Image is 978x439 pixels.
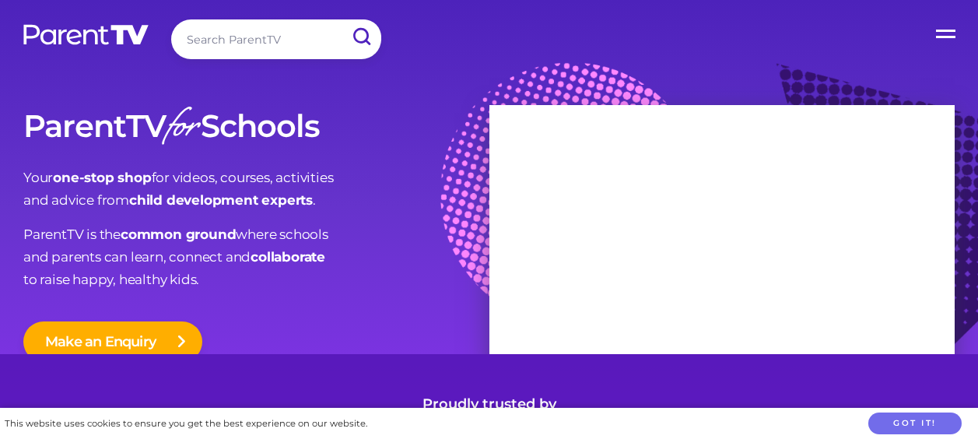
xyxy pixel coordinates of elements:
[22,23,150,46] img: parenttv-logo-white.4c85aaf.svg
[868,413,962,435] button: Got it!
[23,393,955,416] h4: Proudly trusted by
[171,19,381,59] input: Search ParentTV
[129,192,313,208] strong: child development experts
[5,416,367,432] div: This website uses cookies to ensure you get the best experience on our website.
[251,249,325,265] strong: collaborate
[23,109,489,143] h1: ParentTV Schools
[23,167,489,212] p: Your for videos, courses, activities and advice from .
[166,96,198,163] em: for
[23,321,202,362] button: Make an Enquiry
[121,227,236,242] strong: common ground
[23,223,489,291] p: ParentTV is the where schools and parents can learn, connect and to raise happy, healthy kids.
[53,170,151,185] strong: one-stop shop
[341,19,381,54] input: Submit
